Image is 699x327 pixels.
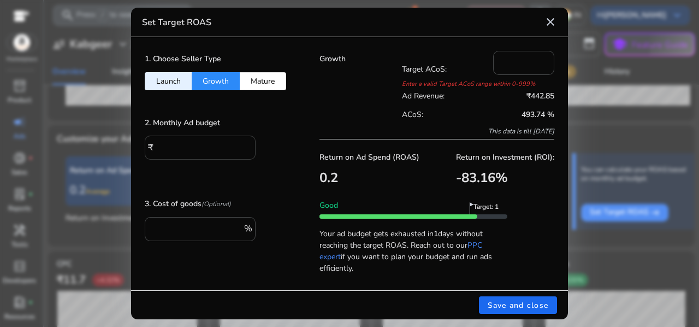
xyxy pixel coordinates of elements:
p: Target ACoS: [402,63,494,75]
div: Enter a valid Target ACoS range within 0-999% [402,80,535,89]
span: Your ad budget gets exhausted in days without reaching the target ROAS. Reach out to our [319,229,483,250]
p: Return on Investment (ROI): [456,151,554,163]
h5: 2. Monthly Ad budget [145,119,220,128]
p: 493.74 % [478,109,554,120]
p: ₹442.85 [478,90,554,102]
button: Save and close [479,296,558,314]
h5: 3. Cost of goods [145,200,231,209]
p: This data is till [DATE] [402,127,555,136]
mat-icon: close [544,15,557,28]
button: Growth [192,72,240,90]
b: 1 [434,229,438,239]
h4: Set Target ROAS [142,17,211,28]
span: Save and close [488,300,549,311]
p: Good [319,200,507,211]
p: Ad Revenue: [402,90,478,102]
a: PPC expert [319,240,482,262]
span: Target: 1 [473,202,512,219]
span: ₹ [148,142,153,154]
h3: -83.16 [456,170,554,186]
p: if you want to plan your budget and run ads efficiently. [319,223,507,274]
button: Mature [240,72,286,90]
span: % [244,223,252,235]
p: ACoS: [402,109,478,120]
h3: 0.2 [319,170,419,186]
h5: Growth [319,55,402,64]
p: Return on Ad Spend (ROAS) [319,151,419,163]
span: % [495,169,508,186]
h5: 1. Choose Seller Type [145,55,221,64]
i: (Optional) [202,200,231,208]
button: Launch [145,72,192,90]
